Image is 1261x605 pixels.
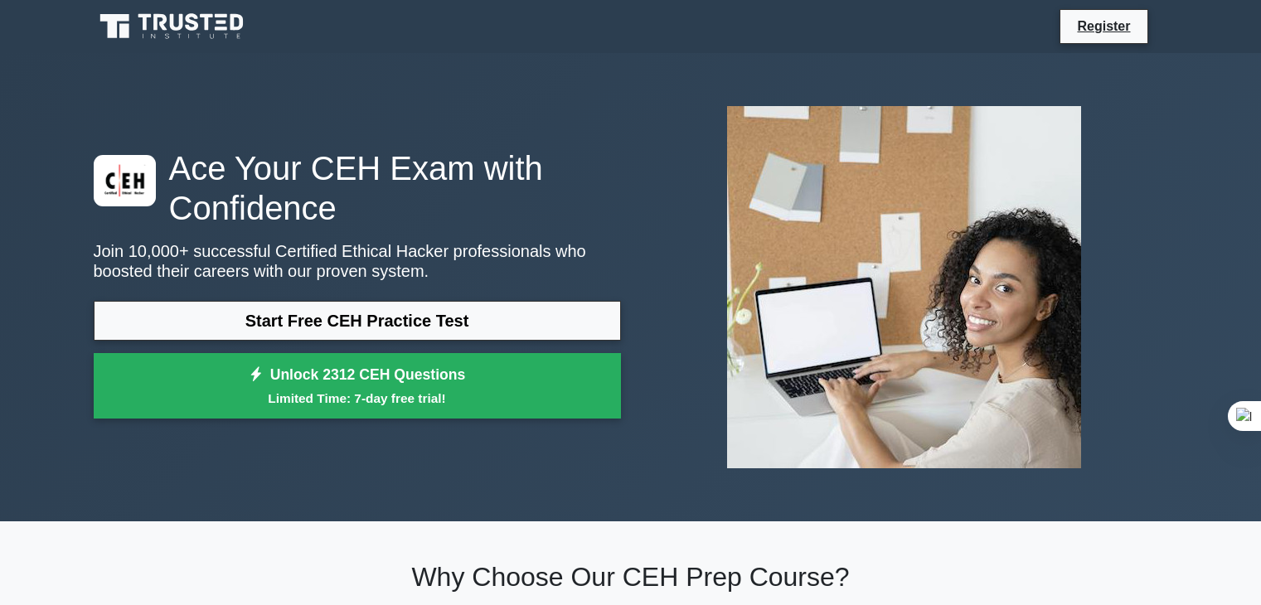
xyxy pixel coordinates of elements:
p: Join 10,000+ successful Certified Ethical Hacker professionals who boosted their careers with our... [94,241,621,281]
a: Start Free CEH Practice Test [94,301,621,341]
h1: Ace Your CEH Exam with Confidence [94,148,621,228]
a: Register [1067,16,1140,36]
h2: Why Choose Our CEH Prep Course? [94,561,1168,593]
small: Limited Time: 7-day free trial! [114,389,600,408]
a: Unlock 2312 CEH QuestionsLimited Time: 7-day free trial! [94,353,621,419]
